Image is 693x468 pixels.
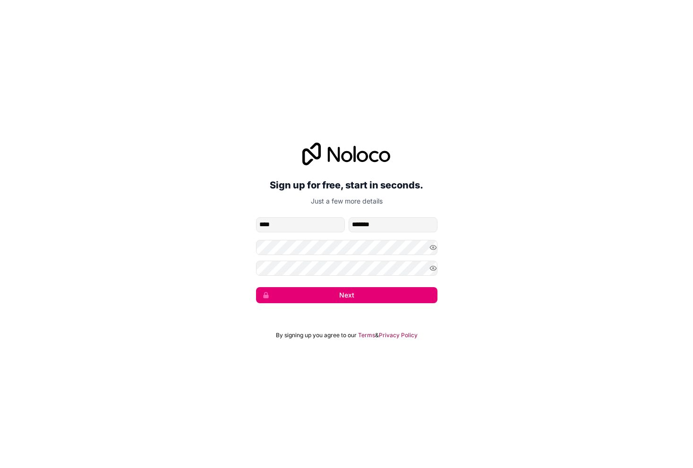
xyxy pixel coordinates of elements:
[256,261,437,276] input: Confirm password
[256,217,345,232] input: given-name
[358,332,375,339] a: Terms
[256,240,437,255] input: Password
[379,332,418,339] a: Privacy Policy
[256,287,437,303] button: Next
[276,332,357,339] span: By signing up you agree to our
[256,177,437,194] h2: Sign up for free, start in seconds.
[375,332,379,339] span: &
[256,196,437,206] p: Just a few more details
[349,217,437,232] input: family-name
